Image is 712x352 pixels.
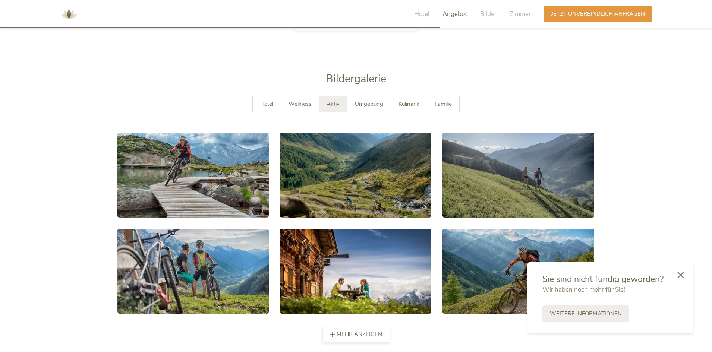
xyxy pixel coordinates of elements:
span: Aktiv [327,100,340,108]
img: AMONTI & LUNARIS Wellnessresort [58,3,80,25]
span: Wellness [289,100,311,108]
a: Weitere Informationen [542,305,629,322]
span: Sie sind nicht fündig geworden? [542,273,664,285]
a: AMONTI & LUNARIS Wellnessresort [58,11,80,16]
span: Familie [435,100,452,108]
span: mehr anzeigen [337,330,382,338]
span: Zimmer [510,10,531,18]
span: Kulinarik [398,100,419,108]
span: Weitere Informationen [550,310,622,318]
span: Umgebung [355,100,383,108]
span: Hotel [260,100,273,108]
span: Bilder [480,10,497,18]
span: Hotel [414,10,429,18]
span: Angebot [442,10,467,18]
span: Jetzt unverbindlich anfragen [551,10,645,18]
span: Bildergalerie [326,72,386,86]
span: Wir haben noch mehr für Sie! [542,285,625,294]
